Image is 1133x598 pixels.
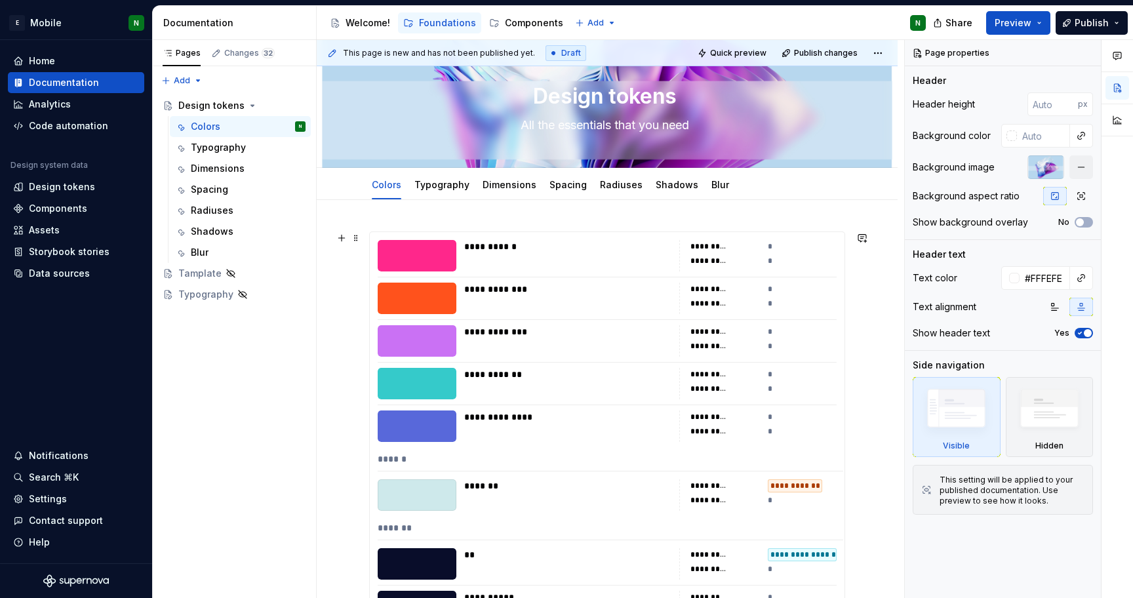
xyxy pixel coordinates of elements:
[8,241,144,262] a: Storybook stories
[794,48,858,58] span: Publish changes
[157,95,311,305] div: Page tree
[1078,99,1088,110] p: px
[650,170,704,198] div: Shadows
[595,170,648,198] div: Radiuses
[913,189,1020,203] div: Background aspect ratio
[8,532,144,553] button: Help
[8,198,144,219] a: Components
[913,300,976,313] div: Text alignment
[694,44,772,62] button: Quick preview
[367,81,843,112] textarea: Design tokens
[157,263,311,284] a: Tamplate
[995,16,1031,30] span: Preview
[191,141,246,154] div: Typography
[191,183,228,196] div: Spacing
[1054,328,1069,338] label: Yes
[656,179,698,190] a: Shadows
[943,441,970,451] div: Visible
[505,16,563,30] div: Components
[170,158,311,179] a: Dimensions
[30,16,62,30] div: Mobile
[8,220,144,241] a: Assets
[29,449,89,462] div: Notifications
[157,71,207,90] button: Add
[8,72,144,93] a: Documentation
[549,179,587,190] a: Spacing
[299,120,302,133] div: N
[913,216,1028,229] div: Show background overlay
[1020,266,1070,290] input: Auto
[157,284,311,305] a: Typography
[346,16,390,30] div: Welcome!
[571,14,620,32] button: Add
[191,246,209,259] div: Blur
[224,48,275,58] div: Changes
[561,48,581,58] span: Draft
[913,359,985,372] div: Side navigation
[945,16,972,30] span: Share
[134,18,139,28] div: N
[706,170,734,198] div: Blur
[191,162,245,175] div: Dimensions
[913,74,946,87] div: Header
[1058,217,1069,228] label: No
[191,120,220,133] div: Colors
[600,179,643,190] a: Radiuses
[8,94,144,115] a: Analytics
[8,467,144,488] button: Search ⌘K
[483,179,536,190] a: Dimensions
[170,137,311,158] a: Typography
[398,12,481,33] a: Foundations
[913,377,1001,457] div: Visible
[29,267,90,280] div: Data sources
[170,200,311,221] a: Radiuses
[325,12,395,33] a: Welcome!
[8,488,144,509] a: Settings
[986,11,1050,35] button: Preview
[29,54,55,68] div: Home
[913,271,957,285] div: Text color
[29,492,67,506] div: Settings
[587,18,604,28] span: Add
[10,160,88,170] div: Design system data
[8,50,144,71] a: Home
[29,119,108,132] div: Code automation
[157,95,311,116] a: Design tokens
[940,475,1084,506] div: This setting will be applied to your published documentation. Use preview to see how it looks.
[8,263,144,284] a: Data sources
[262,48,275,58] span: 32
[174,75,190,86] span: Add
[29,224,60,237] div: Assets
[343,48,535,58] span: This page is new and has not been published yet.
[325,10,568,36] div: Page tree
[915,18,921,28] div: N
[8,115,144,136] a: Code automation
[419,16,476,30] div: Foundations
[913,129,991,142] div: Background color
[29,76,99,89] div: Documentation
[29,536,50,549] div: Help
[8,510,144,531] button: Contact support
[484,12,568,33] a: Components
[170,116,311,137] a: ColorsN
[178,267,222,280] div: Tamplate
[710,48,766,58] span: Quick preview
[913,161,995,174] div: Background image
[1017,124,1070,148] input: Auto
[913,327,990,340] div: Show header text
[43,574,109,588] a: Supernova Logo
[1035,441,1063,451] div: Hidden
[372,179,401,190] a: Colors
[8,445,144,466] button: Notifications
[1075,16,1109,30] span: Publish
[1027,92,1078,116] input: Auto
[3,9,149,37] button: EMobileN
[29,471,79,484] div: Search ⌘K
[711,179,729,190] a: Blur
[29,98,71,111] div: Analytics
[29,202,87,215] div: Components
[29,180,95,193] div: Design tokens
[477,170,542,198] div: Dimensions
[367,115,843,136] textarea: All the essentials that you need
[9,15,25,31] div: E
